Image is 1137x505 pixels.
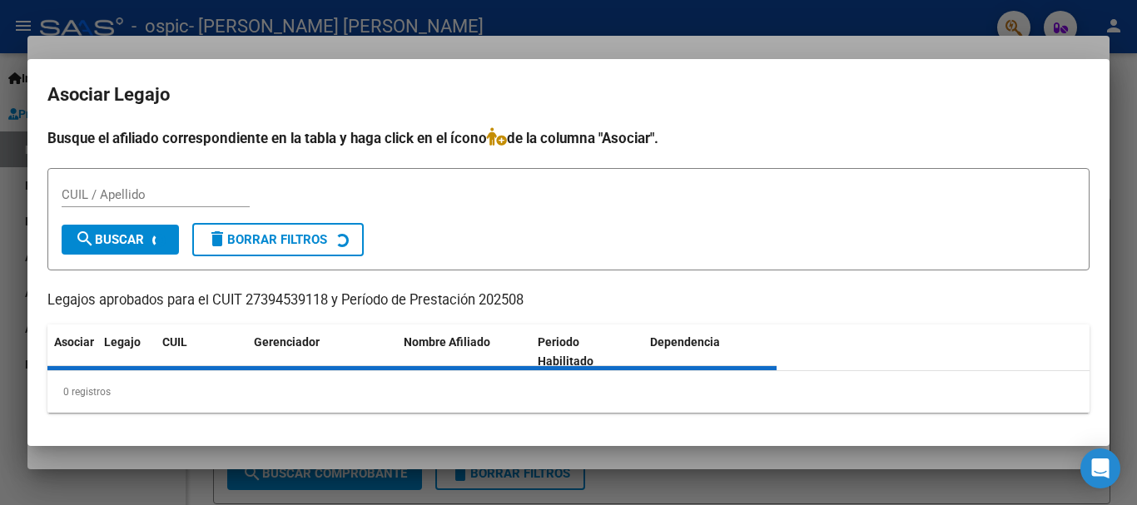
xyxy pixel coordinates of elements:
datatable-header-cell: Legajo [97,324,156,379]
datatable-header-cell: Periodo Habilitado [531,324,643,379]
span: CUIL [162,335,187,349]
h2: Asociar Legajo [47,79,1090,111]
mat-icon: search [75,229,95,249]
div: Open Intercom Messenger [1080,448,1120,488]
button: Buscar [62,225,179,255]
span: Dependencia [650,335,720,349]
span: Buscar [75,232,144,247]
mat-icon: delete [207,229,227,249]
datatable-header-cell: Nombre Afiliado [397,324,531,379]
p: Legajos aprobados para el CUIT 27394539118 y Período de Prestación 202508 [47,290,1090,311]
span: Borrar Filtros [207,232,327,247]
span: Asociar [54,335,94,349]
datatable-header-cell: Gerenciador [247,324,397,379]
datatable-header-cell: Dependencia [643,324,777,379]
h4: Busque el afiliado correspondiente en la tabla y haga click en el ícono de la columna "Asociar". [47,127,1090,149]
span: Periodo Habilitado [538,335,593,368]
span: Gerenciador [254,335,320,349]
span: Legajo [104,335,141,349]
span: Nombre Afiliado [404,335,490,349]
button: Borrar Filtros [192,223,364,256]
datatable-header-cell: Asociar [47,324,97,379]
div: 0 registros [47,371,1090,413]
datatable-header-cell: CUIL [156,324,247,379]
